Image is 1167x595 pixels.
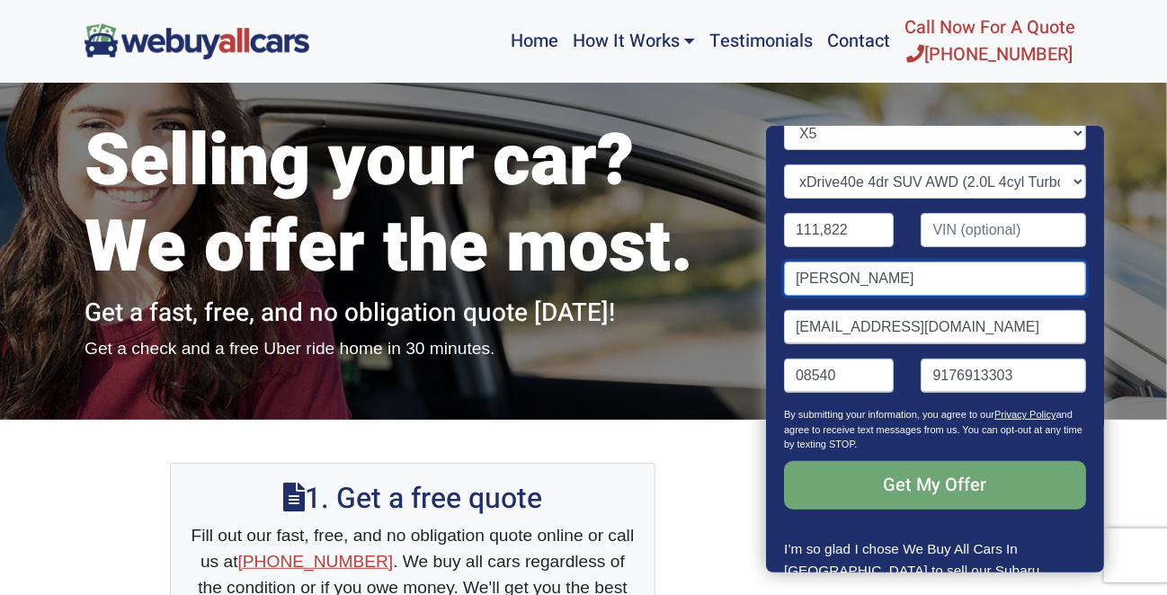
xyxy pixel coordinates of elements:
h1: Selling your car? We offer the most. [85,119,741,291]
a: Contact [820,7,897,75]
a: Privacy Policy [994,409,1056,420]
input: Email [784,310,1086,344]
input: Zip code [784,359,895,393]
input: Phone [922,359,1087,393]
p: Get a check and a free Uber ride home in 30 minutes. [85,336,741,362]
a: Testimonials [702,7,820,75]
p: By submitting your information, you agree to our and agree to receive text messages from us. You ... [784,407,1086,461]
input: VIN (optional) [922,213,1087,247]
input: Name [784,262,1086,296]
img: We Buy All Cars in NJ logo [85,23,309,58]
form: Contact form [784,67,1086,538]
h2: Get a fast, free, and no obligation quote [DATE]! [85,298,741,329]
a: How It Works [566,7,702,75]
input: Mileage [784,213,895,247]
a: Home [503,7,566,75]
a: [PHONE_NUMBER] [238,552,394,571]
a: Call Now For A Quote[PHONE_NUMBER] [897,7,1082,75]
input: Get My Offer [784,461,1086,510]
h2: 1. Get a free quote [189,482,637,516]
